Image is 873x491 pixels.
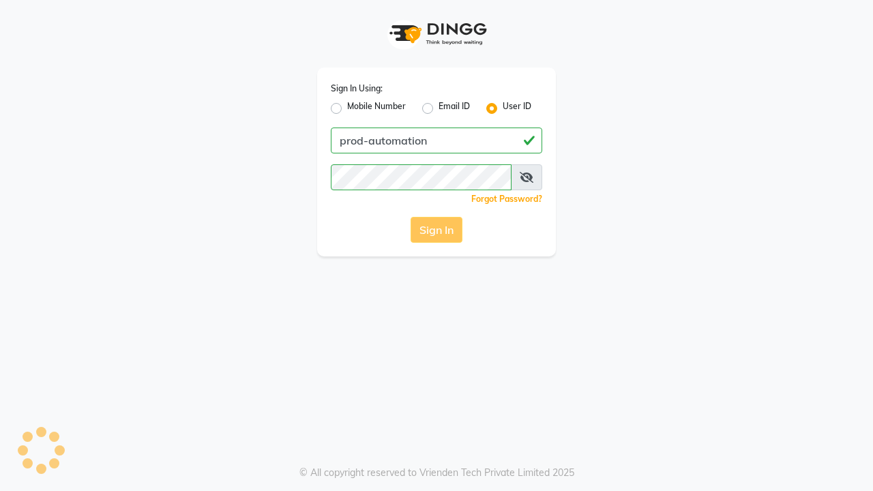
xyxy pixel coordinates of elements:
[331,83,383,95] label: Sign In Using:
[382,14,491,54] img: logo1.svg
[503,100,531,117] label: User ID
[439,100,470,117] label: Email ID
[471,194,542,204] a: Forgot Password?
[331,128,542,153] input: Username
[331,164,512,190] input: Username
[347,100,406,117] label: Mobile Number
